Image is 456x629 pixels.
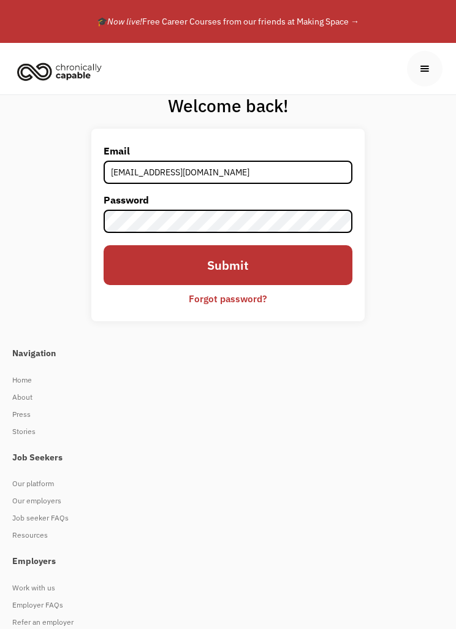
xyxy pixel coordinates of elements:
a: Home [12,372,431,389]
div: Stories [12,424,431,439]
div: 🎓 Free Career Courses from our friends at Making Space → [35,14,421,29]
label: Password [104,190,352,210]
input: Submit [104,245,352,285]
em: Now live! [107,16,142,27]
a: Stories [12,423,431,440]
div: About [12,390,431,405]
div: Home [12,373,431,387]
div: Employer FAQs [12,598,431,612]
a: Resources [12,527,431,544]
a: About [12,389,431,406]
a: Work with us [12,579,431,597]
div: Press [12,407,431,422]
h4: Navigation [12,348,431,359]
label: Email [104,141,352,161]
div: Resources [12,528,431,543]
div: Our platform [12,476,431,491]
form: Email Form 2 [104,141,352,309]
h1: Welcome back! [91,95,365,116]
h4: Job Seekers [12,452,431,463]
img: Chronically Capable logo [13,58,105,85]
div: Work with us [12,581,431,595]
a: home [13,58,111,85]
div: menu [407,51,443,86]
h4: Employers [12,556,431,567]
a: Job seeker FAQs [12,509,431,527]
a: Press [12,406,431,423]
input: john@doe.com [104,161,352,184]
a: Our platform [12,475,431,492]
a: Forgot password? [180,288,276,309]
a: Employer FAQs [12,597,431,614]
div: Our employers [12,494,431,508]
a: Our employers [12,492,431,509]
div: Forgot password? [189,291,267,306]
div: Job seeker FAQs [12,511,431,525]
